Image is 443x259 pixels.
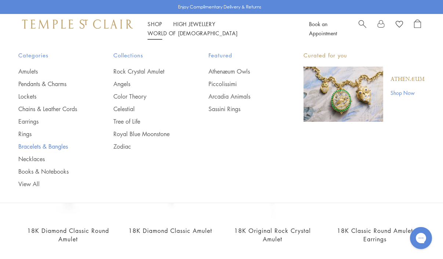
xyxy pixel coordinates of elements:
a: Zodiac [113,142,179,150]
a: Royal Blue Moonstone [113,130,179,138]
a: Athenæum [391,75,425,84]
a: View All [18,180,84,188]
a: High JewelleryHigh Jewellery [173,20,215,28]
a: Athenæum Owls [208,67,274,75]
a: Sassini Rings [208,105,274,113]
span: Featured [208,51,274,60]
a: Pendants & Charms [18,80,84,88]
a: Rings [18,130,84,138]
a: Arcadia Animals [208,92,274,100]
a: Search [359,19,366,38]
a: Amulets [18,67,84,75]
a: Open Shopping Bag [414,19,421,38]
a: Color Theory [113,92,179,100]
a: World of [DEMOGRAPHIC_DATA]World of [DEMOGRAPHIC_DATA] [148,29,237,37]
a: View Wishlist [396,19,403,31]
a: Rock Crystal Amulet [113,67,179,75]
nav: Main navigation [148,19,293,38]
a: Celestial [113,105,179,113]
a: Piccolissimi [208,80,274,88]
img: Temple St. Clair [22,19,133,28]
p: Curated for you [304,51,425,60]
p: Enjoy Complimentary Delivery & Returns [178,3,261,11]
a: Earrings [18,117,84,125]
a: Bracelets & Bangles [18,142,84,150]
a: Tree of Life [113,117,179,125]
a: 18K Original Rock Crystal Amulet [234,227,311,243]
a: 18K Classic Round Amulet Earrings [337,227,413,243]
a: Necklaces [18,155,84,163]
a: Book an Appointment [309,20,337,37]
a: Angels [113,80,179,88]
a: Chains & Leather Cords [18,105,84,113]
a: Lockets [18,92,84,100]
a: Shop Now [391,89,425,97]
a: ShopShop [148,20,162,28]
a: Books & Notebooks [18,167,84,175]
iframe: Gorgias live chat messenger [406,224,436,252]
a: 18K Diamond Classic Amulet [128,227,212,235]
a: 18K Diamond Classic Round Amulet [27,227,109,243]
span: Collections [113,51,179,60]
span: Categories [18,51,84,60]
